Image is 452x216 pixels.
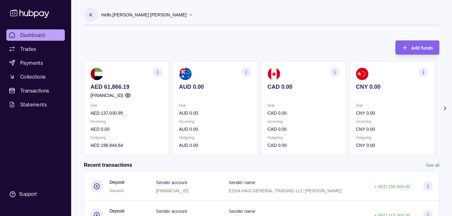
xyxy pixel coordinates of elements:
[426,162,439,169] a: See all
[20,87,49,94] span: Transactions
[84,162,132,169] h2: Recent transactions
[20,31,45,39] span: Dashboard
[268,134,340,141] p: Outgoing
[179,68,192,80] img: au
[268,83,340,90] p: CAD 0.00
[229,209,255,214] p: Sender name
[268,102,340,109] p: Due
[6,57,65,69] a: Payments
[156,180,187,185] p: Sender account
[90,83,163,90] p: AED 61,866.19
[356,126,428,133] p: CNY 0.00
[6,71,65,82] a: Collections
[356,68,368,80] img: cn
[356,142,428,149] p: CNY 0.00
[20,45,36,53] span: Trades
[268,110,340,117] p: CAD 0.00
[411,45,433,51] span: Add funds
[156,188,189,193] p: [FINANCIAL_ID]
[109,207,124,214] p: Deposit
[90,142,163,149] p: AED 198,844.64
[268,142,340,149] p: CAD 0.00
[6,29,65,41] a: Dashboard
[6,188,65,201] a: Support
[20,101,47,108] span: Statements
[179,126,251,133] p: AUD 0.00
[90,110,163,117] p: AED 137,030.95
[356,118,428,125] p: Incoming
[90,102,163,109] p: Due
[268,118,340,125] p: Incoming
[374,184,410,189] p: + AED 256,000.00
[6,43,65,55] a: Trades
[179,142,251,149] p: AUD 0.00
[229,180,255,185] p: Sender name
[90,118,163,125] p: Incoming
[90,68,103,80] img: ae
[20,73,46,81] span: Collections
[356,110,428,117] p: CNY 0.00
[395,40,439,55] button: Add funds
[179,83,251,90] p: AUD 0.00
[6,99,65,110] a: Statements
[90,92,123,99] p: [FINANCIAL_ID]
[6,85,65,96] a: Transactions
[356,83,428,90] p: CNY 0.00
[179,118,251,125] p: Incoming
[90,126,163,133] p: AED 0.00
[90,134,163,141] p: Outgoing
[229,188,341,193] p: ESSA HAJI GENERAL TRADING LLC [PERSON_NAME]
[109,189,124,193] span: Success
[356,134,428,141] p: Outgoing
[156,209,187,214] p: Sender account
[179,102,251,109] p: Due
[179,110,251,117] p: AUD 0.00
[268,126,340,133] p: CAD 0.00
[109,179,124,186] p: Deposit
[179,134,251,141] p: Outgoing
[356,102,428,109] p: Due
[20,59,43,67] span: Payments
[268,68,280,80] img: ca
[101,11,187,18] p: Hello, [PERSON_NAME] [PERSON_NAME]
[90,11,92,18] p: K
[19,191,37,198] div: Support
